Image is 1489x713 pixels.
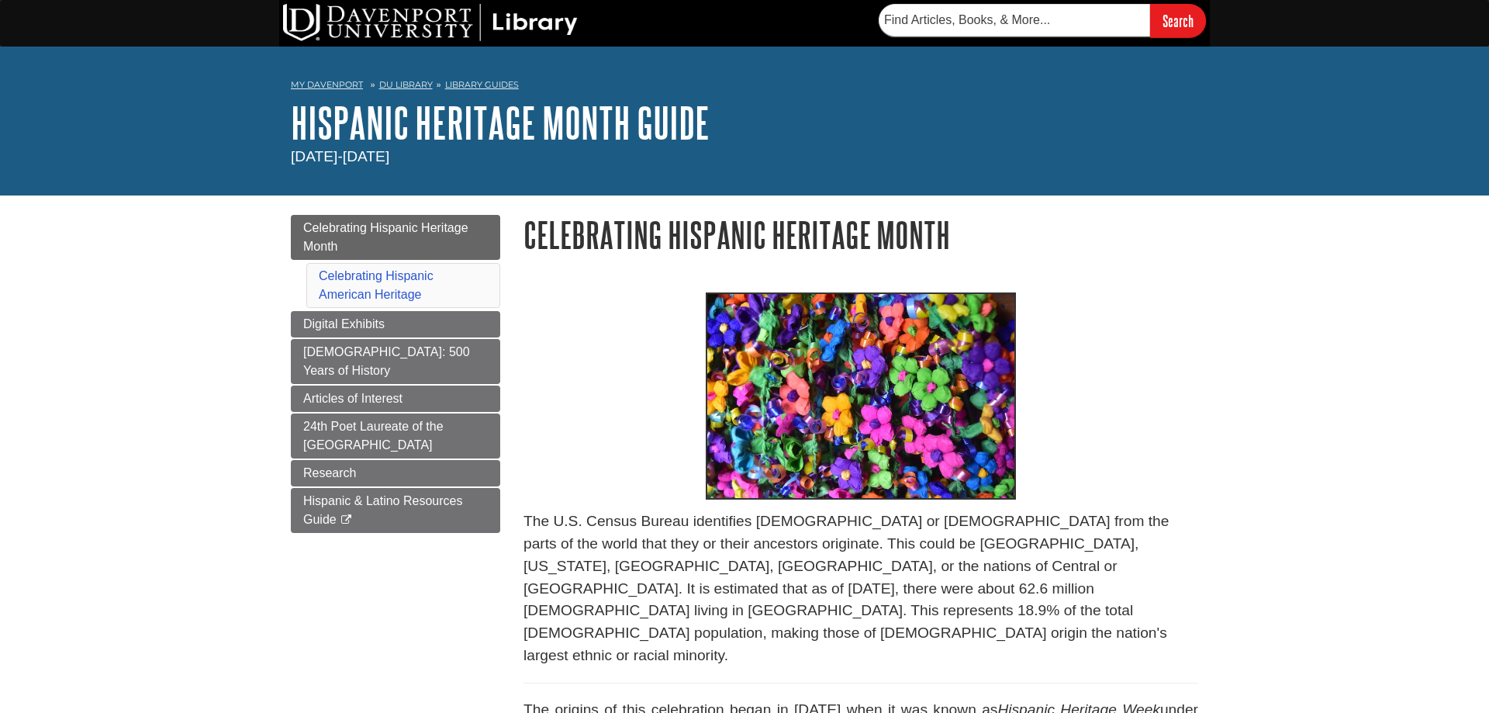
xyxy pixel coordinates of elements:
[879,4,1206,37] form: Searches DU Library's articles, books, and more
[303,221,468,253] span: Celebrating Hispanic Heritage Month
[303,345,470,377] span: [DEMOGRAPHIC_DATA]: 500 Years of History
[879,4,1150,36] input: Find Articles, Books, & More...
[303,494,462,526] span: Hispanic & Latino Resources Guide
[379,79,433,90] a: DU Library
[291,339,500,384] a: [DEMOGRAPHIC_DATA]: 500 Years of History
[1150,4,1206,37] input: Search
[523,511,1198,667] p: The U.S. Census Bureau identifies [DEMOGRAPHIC_DATA] or [DEMOGRAPHIC_DATA] from the parts of the ...
[283,4,578,41] img: DU Library
[291,74,1198,99] nav: breadcrumb
[303,420,444,452] span: 24th Poet Laureate of the [GEOGRAPHIC_DATA]
[291,311,500,337] a: Digital Exhibits
[291,99,710,147] a: Hispanic Heritage Month Guide
[523,215,1198,254] h1: Celebrating Hispanic Heritage Month
[319,269,434,301] a: Celebrating Hispanic American Heritage
[291,148,389,164] span: [DATE]-[DATE]
[303,317,385,331] span: Digital Exhibits
[303,392,402,405] span: Articles of Interest
[291,386,500,412] a: Articles of Interest
[340,515,353,525] i: This link opens in a new window
[706,292,1016,500] img: yellow blue red flower petals
[291,488,500,533] a: Hispanic & Latino Resources Guide
[291,215,500,260] a: Celebrating Hispanic Heritage Month
[291,78,363,92] a: My Davenport
[291,414,500,459] a: 24th Poet Laureate of the [GEOGRAPHIC_DATA]
[445,79,519,90] a: Library Guides
[303,466,356,479] span: Research
[291,460,500,486] a: Research
[291,215,500,533] div: Guide Page Menu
